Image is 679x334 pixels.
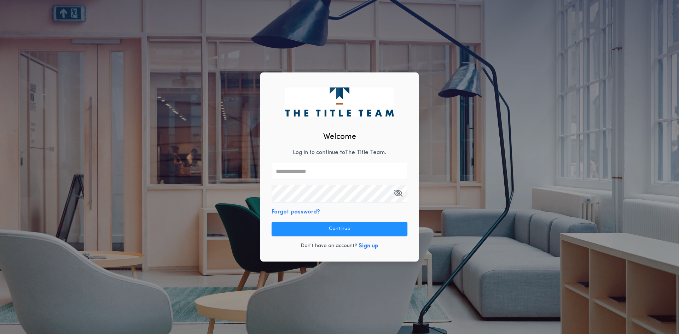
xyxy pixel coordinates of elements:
button: Forgot password? [272,208,320,216]
p: Don't have an account? [301,242,357,250]
button: Continue [272,222,407,236]
img: logo [285,87,394,116]
button: Sign up [359,242,378,250]
h2: Welcome [323,131,356,143]
p: Log in to continue to The Title Team . [293,148,386,157]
